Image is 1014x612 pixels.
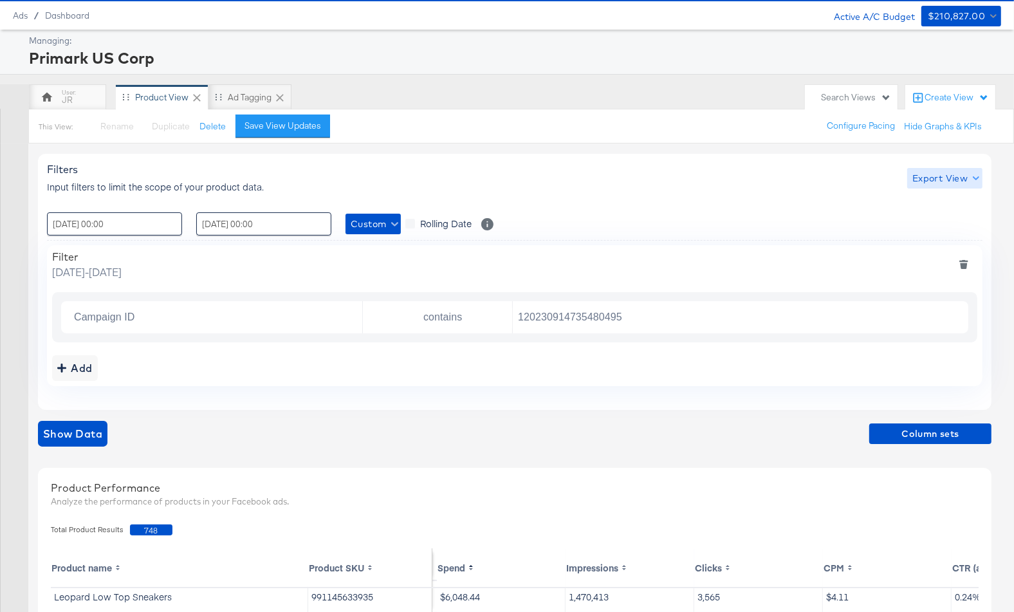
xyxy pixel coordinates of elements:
button: Custom [346,214,401,234]
div: Drag to reorder tab [122,93,129,100]
span: Export View [912,171,977,187]
span: Ads [13,10,28,21]
button: showdata [38,421,107,447]
span: Total Product Results [51,524,130,535]
button: Configure Pacing [818,115,904,138]
div: Primark US Corp [29,47,998,69]
span: 748 [130,524,172,535]
button: Open [492,308,502,319]
button: Open [342,308,353,319]
th: Toggle SortBy [51,548,308,587]
button: Column sets [869,423,991,444]
span: Show Data [43,425,102,443]
td: $4.11 [823,581,952,612]
th: Toggle SortBy [694,548,823,587]
div: Add [57,359,93,377]
button: deletefilters [950,250,977,279]
th: Toggle SortBy [823,548,952,587]
span: Duplicate [152,120,190,132]
span: / [28,10,45,21]
div: Product Performance [51,481,979,496]
td: $6,048.44 [437,581,566,612]
button: Export View [907,168,982,189]
div: Active A/C Budget [820,6,915,25]
button: Save View Updates [235,115,330,138]
span: Custom [351,216,396,232]
div: Product View [135,91,189,104]
div: Save View Updates [244,120,321,132]
button: addbutton [52,355,98,381]
a: Dashboard [45,10,89,21]
div: Create View [925,91,989,104]
td: 1,470,413 [566,581,694,612]
span: Rolling Date [420,217,472,230]
button: Delete [199,120,226,133]
div: Search Views [821,91,891,104]
button: $210,827.00 [921,6,1001,26]
div: JR [62,94,73,106]
td: 3,565 [694,581,823,612]
th: Toggle SortBy [566,548,694,587]
span: Rename [100,120,134,132]
div: Drag to reorder tab [215,93,222,100]
span: Input filters to limit the scope of your product data. [47,180,264,193]
td: Leopard Low Top Sneakers [51,581,308,612]
button: Hide Graphs & KPIs [904,120,982,133]
div: $210,827.00 [928,8,985,24]
div: Managing: [29,35,998,47]
span: [DATE] - [DATE] [52,264,122,279]
th: Toggle SortBy [437,548,566,587]
th: Toggle SortBy [308,548,432,587]
div: Ad Tagging [228,91,272,104]
div: Filter [52,250,122,263]
div: Analyze the performance of products in your Facebook ads. [51,496,979,508]
span: Filters [47,163,78,176]
div: This View: [39,122,73,132]
span: Column sets [874,426,986,442]
td: 991145633935 [308,581,432,612]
